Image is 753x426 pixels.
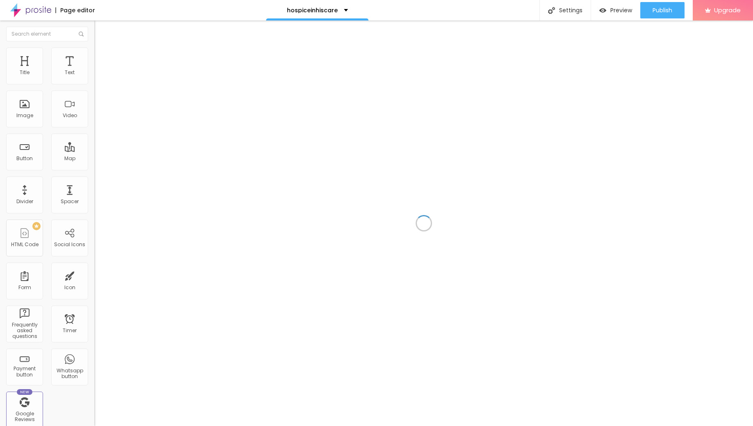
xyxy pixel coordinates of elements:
div: Frequently asked questions [8,322,41,340]
img: Icone [79,32,84,36]
div: Payment button [8,366,41,378]
img: view-1.svg [599,7,606,14]
div: Text [65,70,75,75]
img: Icone [548,7,555,14]
div: Divider [16,199,33,204]
div: Page editor [55,7,95,13]
span: Publish [653,7,672,14]
button: Publish [640,2,685,18]
div: Timer [63,328,77,333]
p: hospiceinhiscare [287,7,338,13]
div: Image [16,113,33,118]
div: Google Reviews [8,411,41,423]
div: Spacer [61,199,79,204]
div: Social Icons [54,242,85,247]
div: Form [18,285,31,290]
div: New [17,389,32,395]
div: Button [16,156,33,161]
div: Map [64,156,75,161]
div: Icon [64,285,75,290]
div: HTML Code [11,242,39,247]
div: Video [63,113,77,118]
span: Upgrade [714,7,741,14]
input: Search element [6,27,88,41]
span: Preview [610,7,632,14]
div: Title [20,70,30,75]
div: Whatsapp button [53,368,86,380]
button: Preview [591,2,640,18]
